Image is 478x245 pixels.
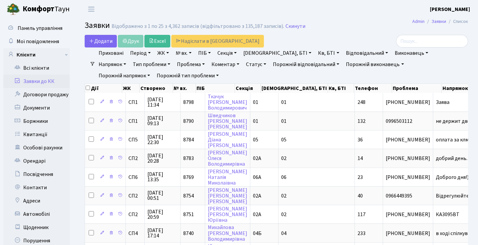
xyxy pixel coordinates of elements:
span: 8790 [183,118,194,125]
a: Щоденник [3,221,70,234]
span: Доброго дня!)[...] [436,174,475,181]
a: Панель управління [3,22,70,35]
span: 248 [358,99,365,106]
span: [PHONE_NUMBER] [386,100,430,105]
a: ПІБ [196,47,213,59]
th: [DEMOGRAPHIC_DATA], БТІ [261,84,328,93]
span: Панель управління [18,25,62,32]
nav: breadcrumb [402,15,478,29]
a: [DEMOGRAPHIC_DATA], БТІ [241,47,314,59]
a: Відповідальний [343,47,391,59]
span: СП4 [128,231,142,236]
b: [PERSON_NAME] [430,6,470,13]
span: 36 [358,136,363,143]
a: Додати [85,35,117,47]
span: СП6 [128,175,142,180]
th: ЖК [122,84,140,93]
span: 8798 [183,99,194,106]
span: 8769 [183,174,194,181]
img: logo.png [7,3,20,16]
a: Шведчиков[PERSON_NAME][PERSON_NAME] [208,112,247,130]
span: [DATE] 20:28 [147,153,178,164]
span: СП2 [128,156,142,161]
a: Скинути [285,23,305,30]
th: Створено [140,84,173,93]
th: № вх. [173,84,196,93]
span: 14 [358,155,363,162]
a: Коментар [209,59,242,70]
span: 23 [358,174,363,181]
a: Напрямок [96,59,129,70]
a: Тип проблеми [130,59,173,70]
span: [DATE] 13:35 [147,172,178,182]
th: Кв, БТІ [328,84,354,93]
th: ПІБ [196,84,235,93]
span: 02А [253,155,261,162]
span: СП2 [128,212,142,217]
a: [PERSON_NAME][PERSON_NAME]Юріївна [208,205,247,224]
span: [DATE] 20:59 [147,209,178,220]
div: Відображено з 1 по 25 з 4,362 записів (відфільтровано з 135,187 записів). [112,23,284,30]
span: [DATE] 00:51 [147,190,178,201]
span: 04Б [253,230,262,237]
span: СП5 [128,137,142,142]
a: Заявки до КК [3,75,70,88]
a: Проблема [174,59,207,70]
a: Особові рахунки [3,141,70,154]
span: 0966449395 [386,193,430,199]
a: [PERSON_NAME]ОлесяВолодимирівна [208,149,247,168]
a: Порожній виконавець [343,59,406,70]
input: Пошук... [396,35,468,47]
a: Кв, БТІ [315,47,342,59]
a: Контакти [3,181,70,194]
a: Автомобілі [3,207,70,221]
a: Виконавець [392,47,431,59]
span: 132 [358,118,365,125]
a: Період [127,47,153,59]
span: СП1 [128,119,142,124]
a: Документи [3,101,70,115]
span: [DATE] 22:30 [147,134,178,145]
th: Секція [235,84,261,93]
a: Орендарі [3,154,70,168]
span: [DATE] 09:13 [147,116,178,126]
a: Секція [215,47,239,59]
span: 01 [281,99,286,106]
button: Переключити навігацію [83,4,100,15]
span: Таун [23,4,70,15]
a: [PERSON_NAME][PERSON_NAME][PERSON_NAME] [208,187,247,205]
span: [PHONE_NUMBER] [386,212,430,217]
span: Мої повідомлення [17,38,59,45]
th: Проблема [392,84,442,93]
span: 8784 [183,136,194,143]
span: 01 [253,99,258,106]
a: ЖК [155,47,172,59]
a: [PERSON_NAME] [430,5,470,13]
a: [PERSON_NAME]НаталіяМиколаївна [208,168,247,187]
span: 04 [281,230,286,237]
a: Порожній напрямок [96,70,153,81]
span: 06А [253,174,261,181]
span: 233 [358,230,365,237]
span: 8783 [183,155,194,162]
a: № вх. [173,47,194,59]
span: [PHONE_NUMBER] [386,156,430,161]
span: 117 [358,211,365,218]
span: 02 [281,192,286,200]
span: 02 [281,155,286,162]
span: 0996503112 [386,119,430,124]
a: [PERSON_NAME]Діана[PERSON_NAME] [208,130,247,149]
span: 05 [281,136,286,143]
a: Заявки [432,18,446,25]
th: Телефон [354,84,392,93]
span: Заявки [85,20,110,31]
span: [DATE] 11:34 [147,97,178,108]
span: [PHONE_NUMBER] [386,231,430,236]
a: Всі клієнти [3,61,70,75]
a: Боржники [3,115,70,128]
a: Адреси [3,194,70,207]
span: 05 [253,136,258,143]
a: Статус [243,59,269,70]
span: [PHONE_NUMBER] [386,137,430,142]
span: 01 [281,118,286,125]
